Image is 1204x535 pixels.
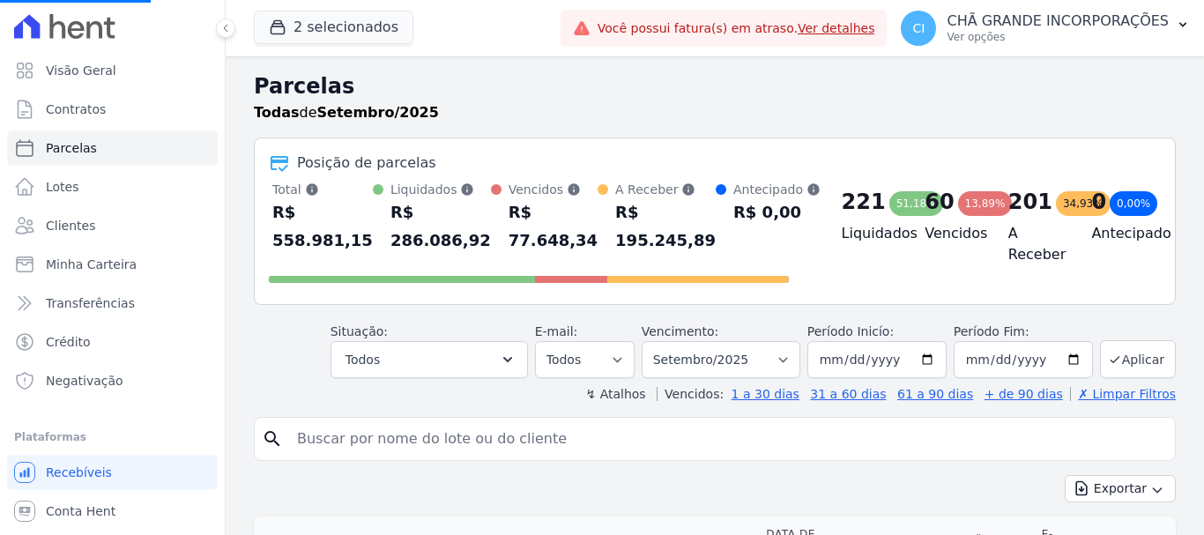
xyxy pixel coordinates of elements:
strong: Setembro/2025 [317,104,439,121]
div: A Receber [615,181,716,198]
p: de [254,102,439,123]
span: Crédito [46,333,91,351]
p: CHÃ GRANDE INCORPORAÇÕES [947,12,1169,30]
a: Lotes [7,169,218,204]
button: CI CHÃ GRANDE INCORPORAÇÕES Ver opções [887,4,1204,53]
button: 2 selecionados [254,11,413,44]
span: Lotes [46,178,79,196]
div: 201 [1008,188,1052,216]
a: Clientes [7,208,218,243]
span: Todos [346,349,380,370]
button: Todos [331,341,528,378]
a: Minha Carteira [7,247,218,282]
a: ✗ Limpar Filtros [1070,387,1176,401]
div: Total [272,181,373,198]
a: Negativação [7,363,218,398]
a: 61 a 90 dias [897,387,973,401]
label: Vencimento: [642,324,718,338]
input: Buscar por nome do lote ou do cliente [286,421,1168,457]
div: Liquidados [390,181,491,198]
i: search [262,428,283,450]
div: 221 [842,188,886,216]
span: Negativação [46,372,123,390]
h4: Liquidados [842,223,897,244]
a: Crédito [7,324,218,360]
button: Exportar [1065,475,1176,502]
a: Contratos [7,92,218,127]
div: R$ 77.648,34 [509,198,598,255]
div: Antecipado [733,181,821,198]
span: Clientes [46,217,95,234]
div: 34,93% [1056,191,1111,216]
span: Conta Hent [46,502,115,520]
label: ↯ Atalhos [585,387,645,401]
span: Parcelas [46,139,97,157]
div: Vencidos [509,181,598,198]
h2: Parcelas [254,71,1176,102]
div: 13,89% [958,191,1013,216]
a: Visão Geral [7,53,218,88]
label: E-mail: [535,324,578,338]
strong: Todas [254,104,300,121]
a: 1 a 30 dias [732,387,799,401]
div: 0 [1091,188,1106,216]
div: R$ 195.245,89 [615,198,716,255]
a: Transferências [7,286,218,321]
button: Aplicar [1100,340,1176,378]
a: + de 90 dias [985,387,1063,401]
a: Parcelas [7,130,218,166]
a: Ver detalhes [798,21,875,35]
div: R$ 286.086,92 [390,198,491,255]
div: Plataformas [14,427,211,448]
span: CI [913,22,925,34]
div: R$ 0,00 [733,198,821,227]
span: Contratos [46,100,106,118]
label: Período Fim: [954,323,1093,341]
span: Minha Carteira [46,256,137,273]
label: Período Inicío: [807,324,894,338]
h4: Antecipado [1091,223,1147,244]
div: 0,00% [1110,191,1157,216]
div: R$ 558.981,15 [272,198,373,255]
span: Você possui fatura(s) em atraso. [598,19,875,38]
a: Conta Hent [7,494,218,529]
h4: A Receber [1008,223,1064,265]
h4: Vencidos [925,223,980,244]
div: 60 [925,188,954,216]
span: Visão Geral [46,62,116,79]
a: Recebíveis [7,455,218,490]
div: Posição de parcelas [297,152,436,174]
span: Recebíveis [46,464,112,481]
label: Vencidos: [657,387,724,401]
span: Transferências [46,294,135,312]
a: 31 a 60 dias [810,387,886,401]
label: Situação: [331,324,388,338]
p: Ver opções [947,30,1169,44]
div: 51,18% [889,191,944,216]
